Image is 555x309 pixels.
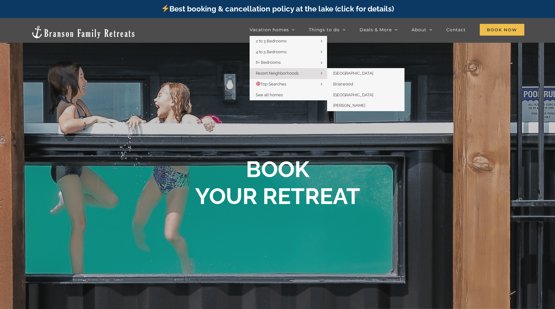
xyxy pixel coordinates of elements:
a: Best booking & cancellation policy at the lake (click for details) [161,4,394,13]
span: Things to do [309,28,340,32]
span: Top Searches [256,82,286,86]
img: ⚡️ [162,5,169,12]
a: Deals & More [360,24,398,36]
a: [PERSON_NAME] [327,100,404,111]
span: Briarwood [333,82,353,86]
a: Vacation homes [250,24,295,36]
a: Things to do [309,24,346,36]
span: 6+ Bedrooms [256,60,281,65]
span: 2 to 3 Bedrooms [256,39,286,43]
a: Resort Neighborhoods [250,68,327,79]
img: 🎯 [256,82,260,86]
a: Briarwood [327,79,404,90]
span: [GEOGRAPHIC_DATA] [333,71,373,76]
img: Branson Family Retreats Logo [31,25,136,39]
a: 6+ Bedrooms [250,57,327,68]
span: Deals & More [360,28,392,32]
a: 4 to 5 Bedrooms [250,47,327,58]
a: 2 to 3 Bedrooms [250,36,327,47]
a: About [412,24,432,36]
span: Resort Neighborhoods [256,71,299,76]
a: [GEOGRAPHIC_DATA] [327,90,404,101]
span: [GEOGRAPHIC_DATA] [333,93,373,97]
span: 4 to 5 Bedrooms [256,50,286,54]
a: [GEOGRAPHIC_DATA] [327,68,404,79]
span: Vacation homes [250,28,289,32]
a: Book Now [480,24,524,36]
span: See all homes [256,93,283,97]
b: BOOK YOUR RETREAT [195,156,360,209]
nav: Main Menu [250,24,524,36]
a: See all homes [250,90,327,101]
span: About [412,28,426,32]
span: Contact [446,28,466,32]
a: 🎯Top Searches [250,79,327,90]
span: [PERSON_NAME] [333,103,365,108]
a: Contact [446,24,466,36]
